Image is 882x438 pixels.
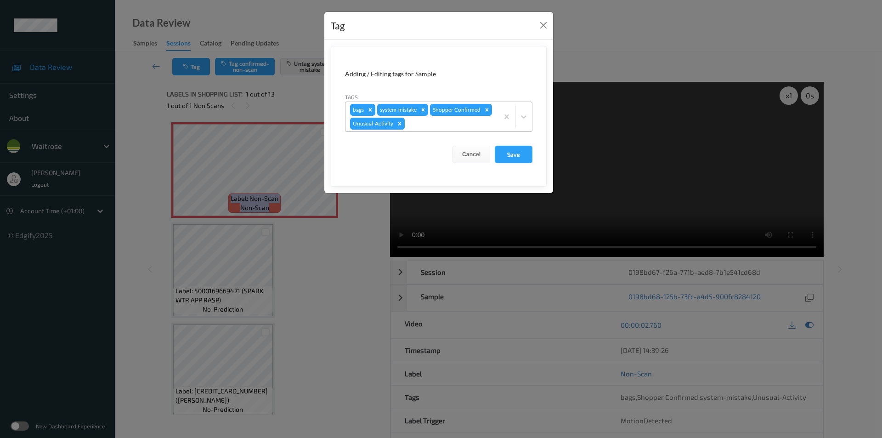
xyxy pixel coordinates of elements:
[430,104,482,116] div: Shopper Confirmed
[482,104,492,116] div: Remove Shopper Confirmed
[495,146,532,163] button: Save
[537,19,550,32] button: Close
[365,104,375,116] div: Remove bags
[452,146,490,163] button: Cancel
[418,104,428,116] div: Remove system-mistake
[350,104,365,116] div: bags
[350,118,395,130] div: Unusual-Activity
[331,18,345,33] div: Tag
[345,93,358,101] label: Tags
[377,104,418,116] div: system-mistake
[345,69,532,79] div: Adding / Editing tags for Sample
[395,118,405,130] div: Remove Unusual-Activity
